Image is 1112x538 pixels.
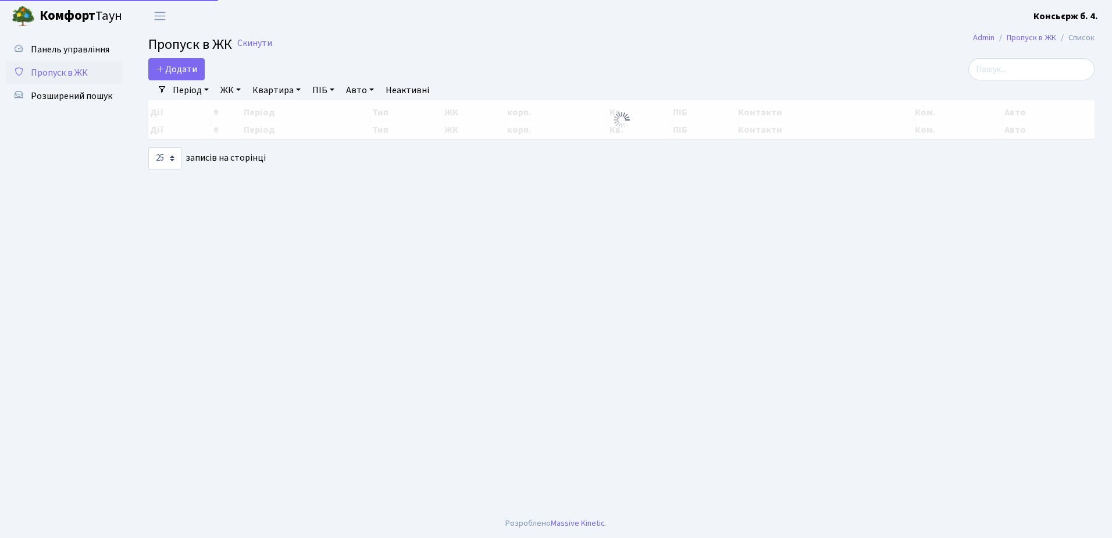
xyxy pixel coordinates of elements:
[40,6,122,26] span: Таун
[148,147,266,169] label: записів на сторінці
[148,147,182,169] select: записів на сторінці
[31,90,112,102] span: Розширений пошук
[148,34,232,55] span: Пропуск в ЖК
[216,80,245,100] a: ЖК
[31,43,109,56] span: Панель управління
[237,38,272,49] a: Скинути
[1033,9,1098,23] a: Консьєрж б. 4.
[248,80,305,100] a: Квартира
[6,84,122,108] a: Розширений пошук
[956,26,1112,50] nav: breadcrumb
[308,80,339,100] a: ПІБ
[381,80,434,100] a: Неактивні
[148,58,205,80] a: Додати
[156,63,197,76] span: Додати
[6,61,122,84] a: Пропуск в ЖК
[973,31,995,44] a: Admin
[1033,10,1098,23] b: Консьєрж б. 4.
[968,58,1095,80] input: Пошук...
[145,6,174,26] button: Переключити навігацію
[6,38,122,61] a: Панель управління
[12,5,35,28] img: logo.png
[1056,31,1095,44] li: Список
[31,66,88,79] span: Пропуск в ЖК
[551,517,605,529] a: Massive Kinetic
[612,111,631,129] img: Обробка...
[341,80,379,100] a: Авто
[505,517,607,530] div: Розроблено .
[40,6,95,25] b: Комфорт
[168,80,213,100] a: Період
[1007,31,1056,44] a: Пропуск в ЖК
